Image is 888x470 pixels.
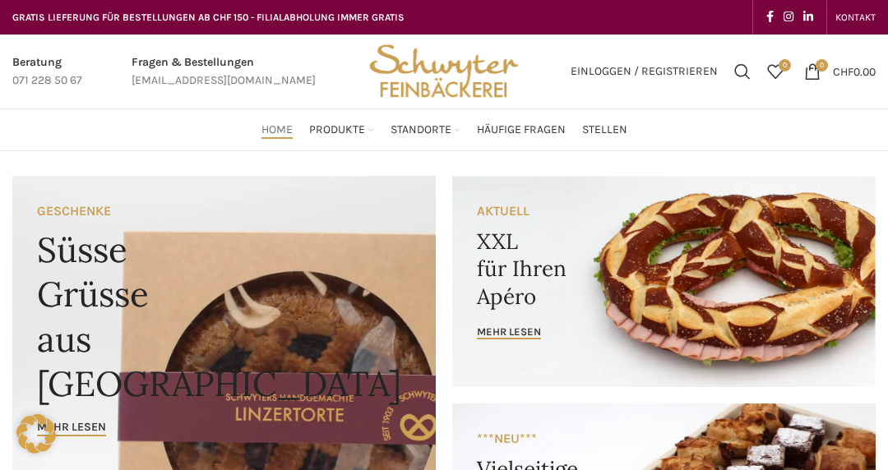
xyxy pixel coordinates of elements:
span: GRATIS LIEFERUNG FÜR BESTELLUNGEN AB CHF 150 - FILIALABHOLUNG IMMER GRATIS [12,12,405,23]
div: Meine Wunschliste [759,55,792,88]
span: Home [261,122,293,138]
a: Site logo [363,63,525,77]
a: Home [261,113,293,146]
span: Standorte [391,122,451,138]
a: KONTAKT [835,1,876,34]
a: Suchen [726,55,759,88]
span: Produkte [309,122,365,138]
a: Infobox link [132,53,316,90]
span: Häufige Fragen [477,122,566,138]
a: Häufige Fragen [477,113,566,146]
span: 0 [779,59,791,71]
a: 0 CHF0.00 [796,55,884,88]
span: KONTAKT [835,12,876,23]
span: Stellen [582,122,627,138]
span: Einloggen / Registrieren [571,66,718,77]
a: Standorte [391,113,460,146]
span: CHF [833,64,853,78]
img: Bäckerei Schwyter [363,35,525,108]
a: Produkte [309,113,374,146]
div: Main navigation [4,113,884,146]
div: Secondary navigation [827,1,884,34]
a: Banner link [452,176,876,387]
a: Facebook social link [761,6,779,29]
a: Instagram social link [779,6,798,29]
a: Infobox link [12,53,82,90]
a: Linkedin social link [798,6,818,29]
a: Einloggen / Registrieren [562,55,726,88]
a: Stellen [582,113,627,146]
bdi: 0.00 [833,64,876,78]
span: 0 [816,59,828,71]
a: 0 [759,55,792,88]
